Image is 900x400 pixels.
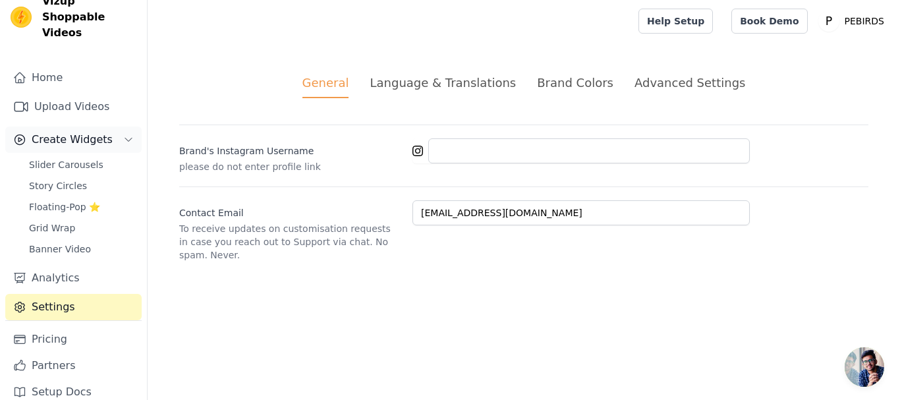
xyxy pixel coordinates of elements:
[370,74,516,92] div: Language & Translations
[5,65,142,91] a: Home
[845,347,884,387] div: Open chat
[179,139,402,157] label: Brand's Instagram Username
[21,240,142,258] a: Banner Video
[638,9,713,34] a: Help Setup
[839,9,889,33] p: PEBIRDS
[537,74,613,92] div: Brand Colors
[21,177,142,195] a: Story Circles
[29,158,103,171] span: Slider Carousels
[32,132,113,148] span: Create Widgets
[634,74,745,92] div: Advanced Settings
[29,179,87,192] span: Story Circles
[5,294,142,320] a: Settings
[302,74,349,98] div: General
[29,243,91,256] span: Banner Video
[5,265,142,291] a: Analytics
[5,127,142,153] button: Create Widgets
[29,200,100,214] span: Floating-Pop ⭐
[179,160,402,173] p: please do not enter profile link
[5,326,142,353] a: Pricing
[5,353,142,379] a: Partners
[818,9,889,33] button: P PEBIRDS
[21,198,142,216] a: Floating-Pop ⭐
[179,201,402,219] label: Contact Email
[21,219,142,237] a: Grid Wrap
[731,9,807,34] a: Book Demo
[29,221,75,235] span: Grid Wrap
[5,94,142,120] a: Upload Videos
[11,7,32,28] img: Vizup
[179,222,402,262] p: To receive updates on customisation requests in case you reach out to Support via chat. No spam. ...
[825,14,831,28] text: P
[21,156,142,174] a: Slider Carousels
